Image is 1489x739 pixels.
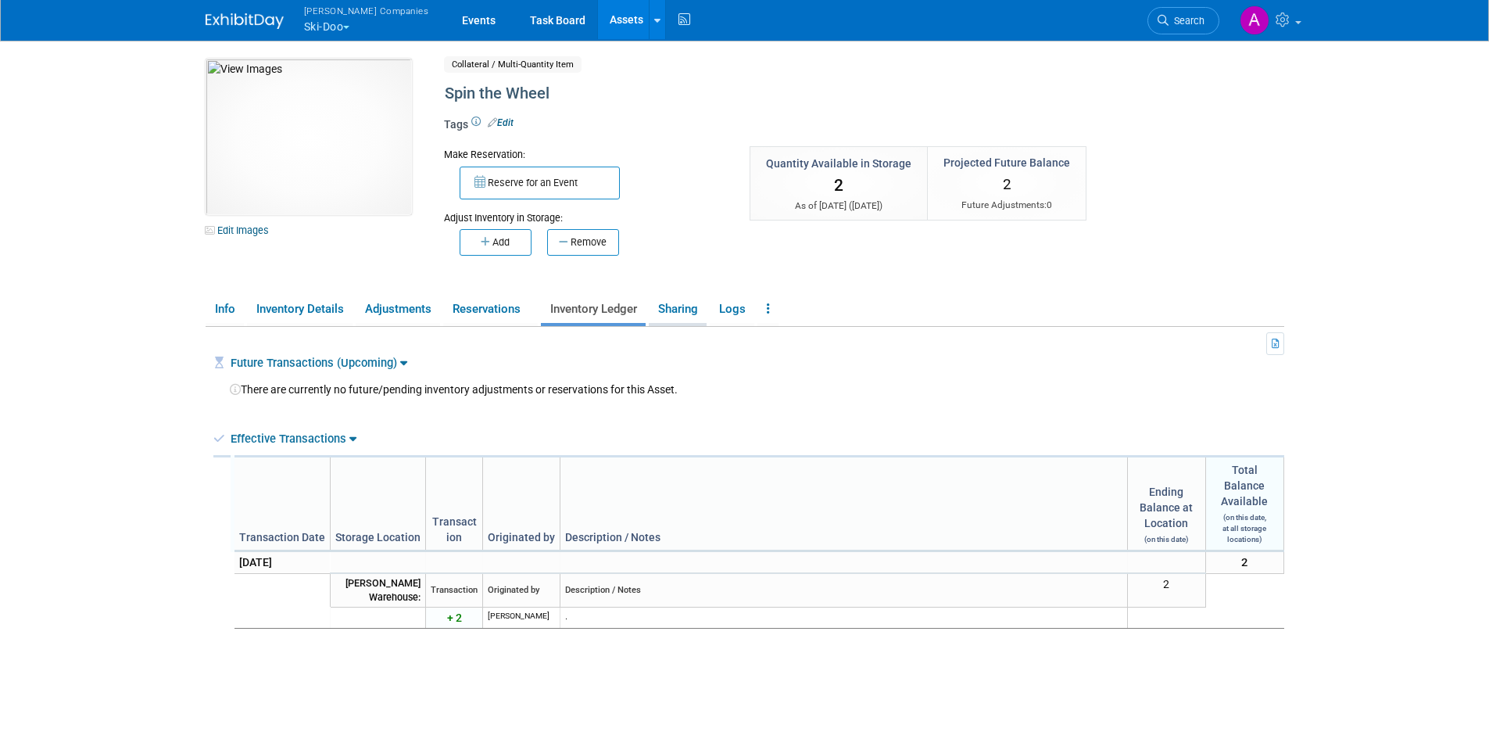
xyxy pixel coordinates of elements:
[560,573,1128,607] td: Description / Notes
[247,296,353,323] a: Inventory Details
[943,155,1070,170] div: Projected Future Balance
[1147,7,1219,34] a: Search
[233,456,331,551] td: Transaction Date
[304,2,429,19] span: [PERSON_NAME] Companies
[206,296,244,323] a: Info
[852,200,879,211] span: [DATE]
[1047,199,1052,210] span: 0
[834,176,843,195] span: 2
[426,456,483,551] td: Transaction
[547,229,619,256] button: Remove
[565,610,1122,623] div: .
[766,156,911,171] div: Quantity Available in Storage
[439,80,1155,108] div: Spin the Wheel
[1211,509,1279,545] div: (on this date, at all storage locations)
[444,146,727,162] div: Make Reservation:
[447,612,462,624] span: + 2
[541,296,646,323] a: Inventory Ledger
[331,456,426,551] td: Storage Location
[460,229,532,256] button: Add
[206,13,284,29] img: ExhibitDay
[231,432,356,446] a: Effective Transactions
[444,56,582,73] span: Collateral / Multi-Quantity Item
[483,456,560,551] td: Originated by
[444,117,1155,143] div: Tags
[488,117,514,128] a: Edit
[1127,456,1205,551] td: Ending Balance at Location
[345,577,421,603] span: [PERSON_NAME] Warehouse:
[460,167,620,199] button: Reserve for an Event
[356,296,440,323] a: Adjustments
[206,59,412,215] img: View Images
[231,356,407,370] a: Future Transactions (Upcoming)
[443,296,538,323] a: Reservations
[1241,555,1247,569] span: 2
[444,199,727,225] div: Adjust Inventory in Storage:
[710,296,754,323] a: Logs
[943,199,1070,212] div: Future Adjustments:
[1003,175,1011,193] span: 2
[218,382,1280,397] div: There are currently no future/pending inventory adjustments or reservations for this Asset.
[426,573,483,607] td: Transaction
[206,221,275,240] a: Edit Images
[483,608,560,629] td: [PERSON_NAME]
[560,456,1128,551] td: Description / Notes
[1133,531,1201,545] div: (on this date)
[649,296,707,323] a: Sharing
[1163,578,1169,590] span: 2
[483,573,560,607] td: Originated by
[1205,456,1283,551] td: Total Balance Available
[1240,5,1269,35] img: Amy Brickweg
[233,551,331,573] td: [DATE]
[1169,15,1204,27] span: Search
[766,199,911,213] div: As of [DATE] ( )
